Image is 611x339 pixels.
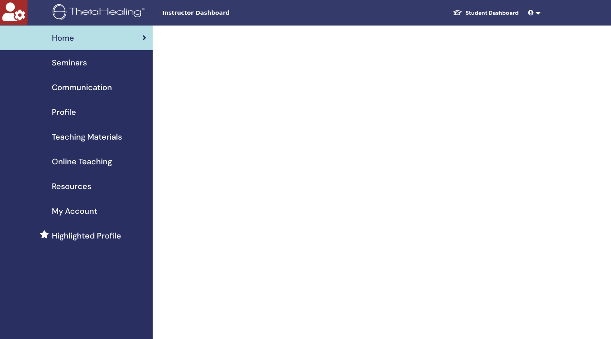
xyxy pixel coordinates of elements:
a: Student Dashboard [446,6,525,20]
span: Seminars [52,57,87,69]
img: graduation-cap-white.svg [453,9,462,16]
span: Profile [52,106,76,118]
span: Communication [52,81,112,93]
span: Instructor Dashboard [162,9,282,17]
span: My Account [52,205,97,217]
span: Online Teaching [52,156,112,168]
span: Resources [52,180,91,192]
span: Highlighted Profile [52,230,121,242]
span: Home [52,32,74,44]
span: Teaching Materials [52,131,122,143]
img: logo.png [53,4,148,22]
